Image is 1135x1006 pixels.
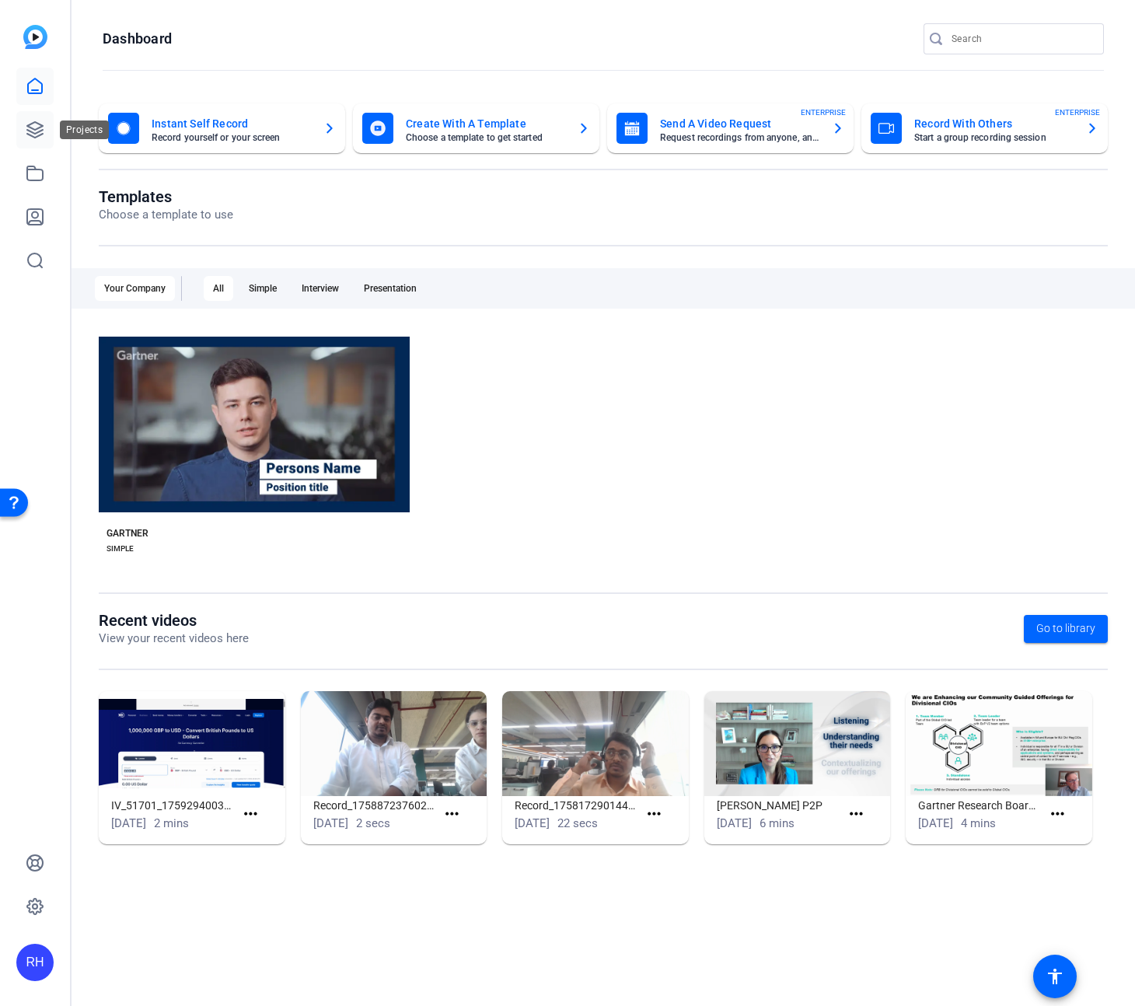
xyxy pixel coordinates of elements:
span: 2 secs [356,816,390,830]
h1: Recent videos [99,611,249,630]
mat-card-subtitle: Start a group recording session [914,133,1074,142]
input: Search [952,30,1091,48]
div: RH [16,944,54,981]
button: Create With A TemplateChoose a template to get started [353,103,599,153]
span: [DATE] [918,816,953,830]
mat-card-subtitle: Record yourself or your screen [152,133,311,142]
mat-card-title: Instant Self Record [152,114,311,133]
mat-card-title: Create With A Template [406,114,565,133]
img: Gartner Research Board: DCIO Product Update [906,691,1092,796]
button: Record With OthersStart a group recording sessionENTERPRISE [861,103,1108,153]
span: ENTERPRISE [1055,107,1100,118]
mat-card-title: Send A Video Request [660,114,819,133]
div: Simple [239,276,286,301]
span: 2 mins [154,816,189,830]
span: ENTERPRISE [801,107,846,118]
img: IV_51701_1759294003999_screen [99,691,285,796]
div: GARTNER [107,527,148,540]
button: Send A Video RequestRequest recordings from anyone, anywhereENTERPRISE [607,103,854,153]
span: 6 mins [760,816,794,830]
div: Your Company [95,276,175,301]
a: Go to library [1024,615,1108,643]
p: Choose a template to use [99,206,233,224]
div: Presentation [354,276,426,301]
div: SIMPLE [107,543,134,555]
span: [DATE] [313,816,348,830]
mat-card-title: Record With Others [914,114,1074,133]
mat-icon: accessibility [1046,967,1064,986]
h1: Record_1758172901449_webcam [515,796,638,815]
div: All [204,276,233,301]
h1: Templates [99,187,233,206]
mat-card-subtitle: Choose a template to get started [406,133,565,142]
img: Record_1758172901449_webcam [502,691,689,796]
mat-icon: more_horiz [644,805,664,824]
mat-icon: more_horiz [1048,805,1067,824]
span: Go to library [1036,620,1095,637]
div: Projects [60,121,109,139]
div: Interview [292,276,348,301]
mat-icon: more_horiz [442,805,462,824]
h1: Gartner Research Board: DCIO Product Update [918,796,1042,815]
h1: Record_1758872376022_webcam [313,796,437,815]
mat-card-subtitle: Request recordings from anyone, anywhere [660,133,819,142]
img: Christie Dziubek P2P [704,691,891,796]
span: [DATE] [717,816,752,830]
h1: IV_51701_1759294003999_screen [111,796,235,815]
button: Instant Self RecordRecord yourself or your screen [99,103,345,153]
h1: [PERSON_NAME] P2P [717,796,840,815]
mat-icon: more_horiz [241,805,260,824]
span: 4 mins [961,816,996,830]
span: 22 secs [557,816,598,830]
h1: Dashboard [103,30,172,48]
mat-icon: more_horiz [847,805,866,824]
p: View your recent videos here [99,630,249,648]
img: Record_1758872376022_webcam [301,691,487,796]
span: [DATE] [111,816,146,830]
span: [DATE] [515,816,550,830]
img: blue-gradient.svg [23,25,47,49]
